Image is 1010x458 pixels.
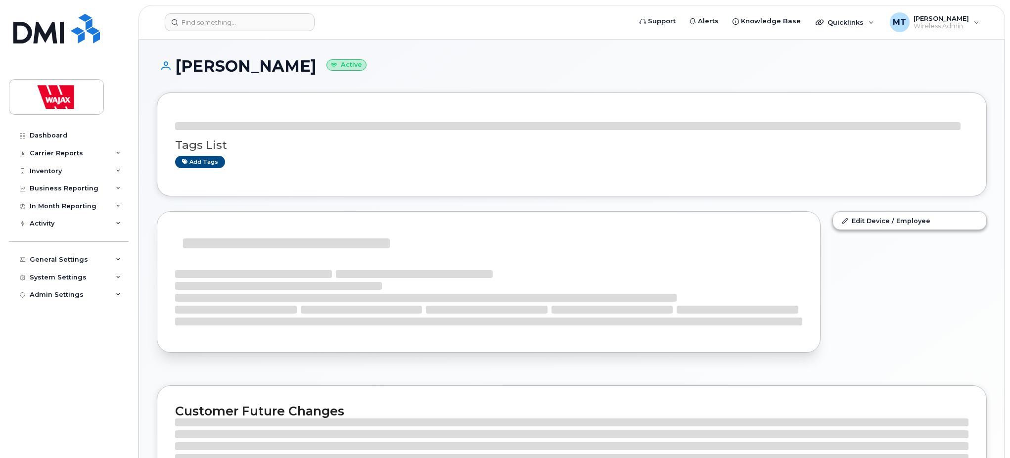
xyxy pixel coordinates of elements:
small: Active [326,59,367,71]
h3: Tags List [175,139,968,151]
a: Add tags [175,156,225,168]
h2: Customer Future Changes [175,404,968,418]
h1: [PERSON_NAME] [157,57,987,75]
a: Edit Device / Employee [833,212,986,229]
